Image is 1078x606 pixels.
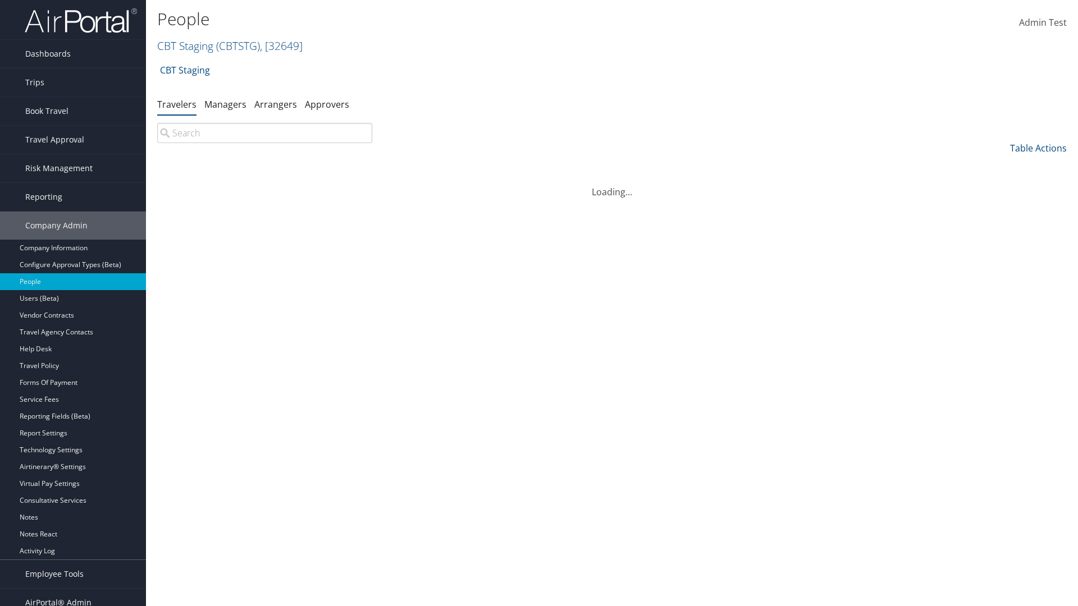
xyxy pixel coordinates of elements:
h1: People [157,7,764,31]
div: Loading... [157,172,1067,199]
span: Company Admin [25,212,88,240]
span: ( CBTSTG ) [216,38,260,53]
a: Admin Test [1019,6,1067,40]
span: Book Travel [25,97,68,125]
span: , [ 32649 ] [260,38,303,53]
a: Table Actions [1010,142,1067,154]
span: Admin Test [1019,16,1067,29]
img: airportal-logo.png [25,7,137,34]
a: Approvers [305,98,349,111]
span: Travel Approval [25,126,84,154]
a: Arrangers [254,98,297,111]
a: CBT Staging [160,59,210,81]
a: Travelers [157,98,197,111]
span: Employee Tools [25,560,84,588]
span: Trips [25,68,44,97]
a: CBT Staging [157,38,303,53]
span: Reporting [25,183,62,211]
span: Risk Management [25,154,93,182]
input: Search [157,123,372,143]
span: Dashboards [25,40,71,68]
a: Managers [204,98,246,111]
